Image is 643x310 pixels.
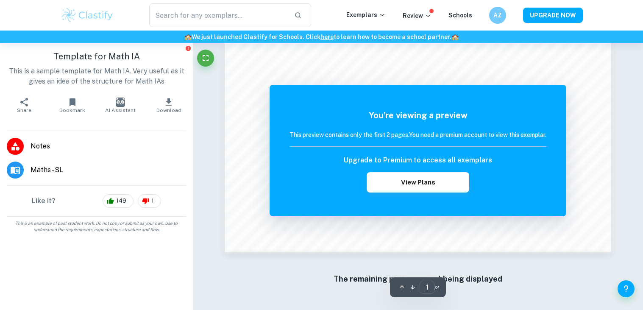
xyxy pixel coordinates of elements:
span: 1 [147,197,159,205]
img: Clastify logo [61,7,114,24]
span: This is an example of past student work. Do not copy or submit as your own. Use to understand the... [3,220,189,233]
button: Download [145,93,193,117]
span: Maths - SL [31,165,186,175]
button: Bookmark [48,93,97,117]
img: AI Assistant [116,98,125,107]
h6: Like it? [32,196,56,206]
span: 149 [111,197,131,205]
span: Bookmark [59,107,85,113]
span: Share [17,107,31,113]
button: AI Assistant [97,93,145,117]
h6: Upgrade to Premium to access all exemplars [344,155,492,165]
h5: You're viewing a preview [289,109,546,122]
button: Help and Feedback [618,280,635,297]
p: Review [403,11,431,20]
h1: Template for Math IA [7,50,186,63]
span: 🏫 [184,34,192,40]
h6: This preview contains only the first 2 pages. You need a premium account to view this exemplar. [289,130,546,140]
span: Download [156,107,181,113]
a: Schools [448,12,472,19]
h6: The remaining pages are not being displayed [242,273,594,285]
button: View Plans [367,172,469,193]
button: AZ [489,7,506,24]
span: 🏫 [451,34,459,40]
button: Fullscreen [197,50,214,67]
button: UPGRADE NOW [523,8,583,23]
p: This is a sample template for Math IA. Very useful as it gives an idea of the structure for Math IAs [7,66,186,87]
p: Exemplars [346,10,386,20]
h6: AZ [493,11,502,20]
span: AI Assistant [105,107,136,113]
span: / 2 [434,284,439,291]
a: here [320,34,334,40]
button: Report issue [185,45,191,51]
span: Notes [31,141,186,151]
h6: We just launched Clastify for Schools. Click to learn how to become a school partner. [2,32,641,42]
input: Search for any exemplars... [149,3,288,27]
